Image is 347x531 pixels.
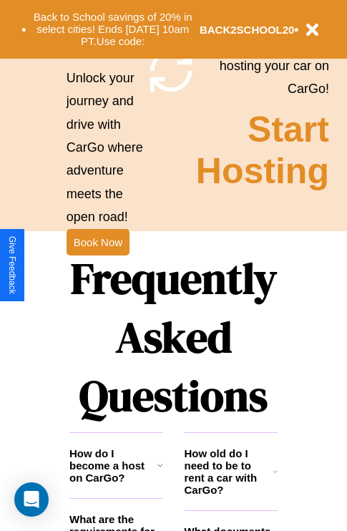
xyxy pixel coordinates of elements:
[26,7,200,52] button: Back to School savings of 20% in select cities! Ends [DATE] 10am PT.Use code:
[67,229,129,255] button: Book Now
[196,109,329,192] h2: Start Hosting
[200,24,295,36] b: BACK2SCHOOL20
[67,67,146,229] p: Unlock your journey and drive with CarGo where adventure meets the open road!
[14,482,49,517] div: Open Intercom Messenger
[69,447,157,484] h3: How do I become a host on CarGo?
[185,447,274,496] h3: How old do I need to be to rent a car with CarGo?
[69,242,278,432] h1: Frequently Asked Questions
[7,236,17,294] div: Give Feedback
